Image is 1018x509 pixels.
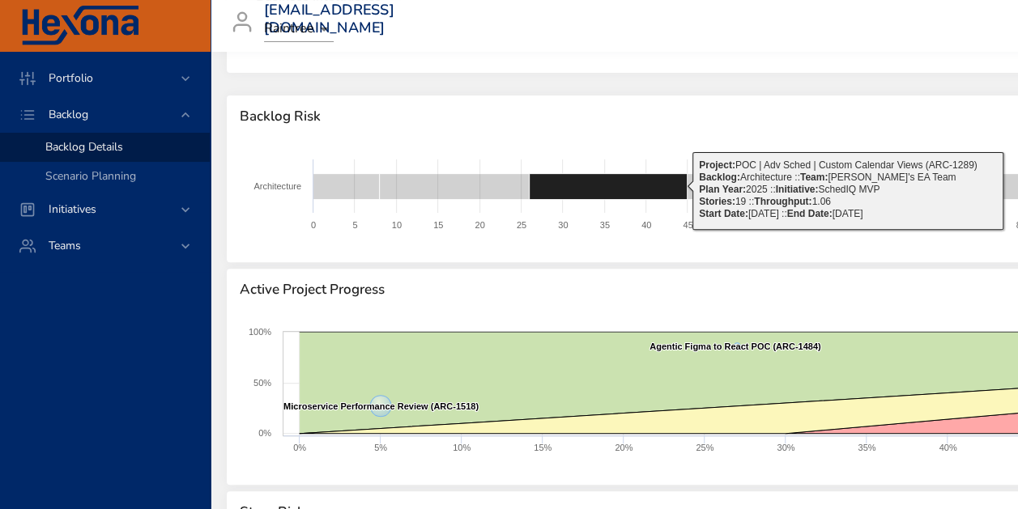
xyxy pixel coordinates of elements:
[19,6,141,46] img: Hexona
[36,70,106,86] span: Portfolio
[352,220,357,230] text: 5
[392,220,402,230] text: 10
[264,2,394,36] h3: [EMAIL_ADDRESS][DOMAIN_NAME]
[725,220,735,230] text: 50
[891,220,901,230] text: 70
[36,238,94,253] span: Teams
[253,378,271,388] text: 50%
[264,16,334,42] div: Raintree
[258,428,271,438] text: 0%
[453,443,471,452] text: 10%
[807,220,817,230] text: 60
[283,401,479,411] text: Microservice Performance Review (ARC-1518)
[650,341,821,351] text: Agentic Figma to React POC (ARC-1484)
[249,327,271,337] text: 100%
[858,443,875,452] text: 35%
[253,181,301,191] text: Architecture
[766,220,776,230] text: 55
[850,220,859,230] text: 65
[374,443,387,452] text: 5%
[475,220,484,230] text: 20
[933,220,943,230] text: 75
[36,107,101,122] span: Backlog
[600,220,610,230] text: 35
[683,220,692,230] text: 45
[534,443,552,452] text: 15%
[939,443,956,452] text: 40%
[558,220,568,230] text: 30
[777,443,794,452] text: 30%
[293,443,306,452] text: 0%
[433,220,443,230] text: 15
[36,201,109,217] span: Initiatives
[974,220,984,230] text: 80
[641,220,651,230] text: 40
[517,220,526,230] text: 25
[45,139,123,155] span: Backlog Details
[615,443,633,452] text: 20%
[696,443,713,452] text: 25%
[311,220,316,230] text: 0
[45,168,136,184] span: Scenario Planning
